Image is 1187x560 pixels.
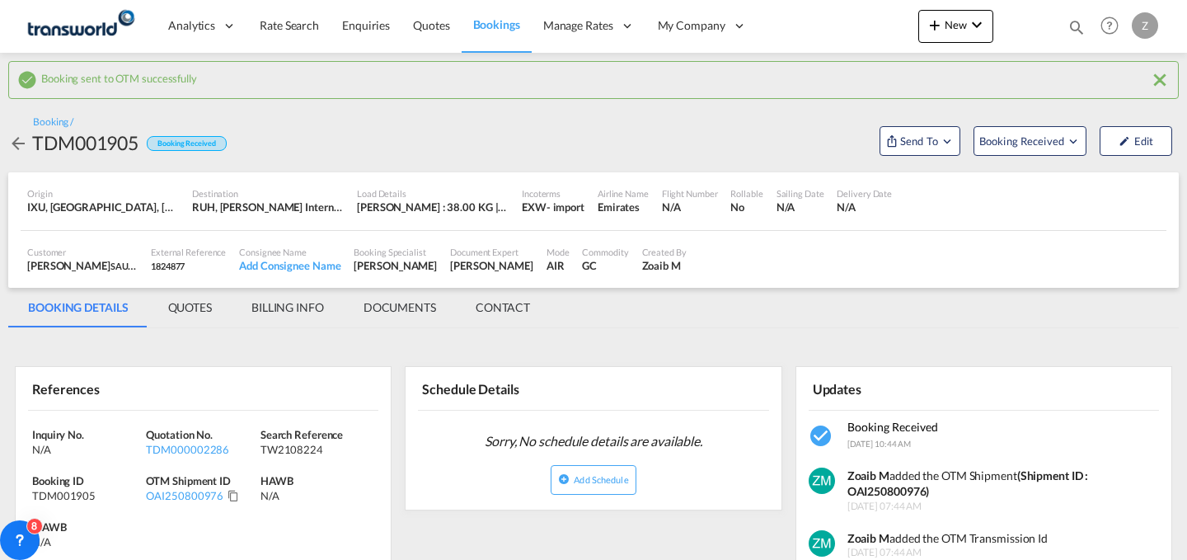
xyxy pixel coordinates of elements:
div: Schedule Details [418,374,590,402]
div: N/A [260,488,374,503]
div: N/A [32,442,142,457]
md-tab-item: BILLING INFO [232,288,344,327]
div: added the OTM Transmission Id [847,530,1154,547]
span: Enquiries [342,18,390,32]
span: Sorry, No schedule details are available. [478,426,709,457]
button: icon-plus 400-fgNewicon-chevron-down [918,10,993,43]
div: Z [1132,12,1158,39]
div: Customer [27,246,138,258]
div: Sailing Date [776,187,824,200]
span: Inquiry No. [32,428,84,441]
div: Booking / [33,115,73,129]
md-icon: Click to Copy [228,490,239,501]
div: - import [547,200,584,214]
span: [DATE] 10:44 AM [847,439,912,449]
div: TDM001905 [32,129,138,156]
div: Created By [642,246,687,258]
md-tab-item: QUOTES [148,288,232,327]
div: N/A [32,534,51,549]
img: GYPPNPAAAAAElFTkSuQmCC [809,530,835,557]
div: IXU, Aurangabad, Aurangabad, India, Indian Subcontinent, Asia Pacific [27,200,179,214]
span: OTM Shipment ID [146,474,231,487]
span: Bookings [473,17,520,31]
div: Help [1096,12,1132,41]
span: [DATE] 07:44 AM [847,500,1154,514]
div: Booking Specialist [354,246,437,258]
div: [PERSON_NAME] [27,258,138,273]
div: Rollable [730,187,762,200]
md-icon: icon-pencil [1119,135,1130,147]
div: Airline Name [598,187,649,200]
md-icon: icon-checkbox-marked-circle [17,70,37,90]
div: N/A [837,200,892,214]
img: 1a84b2306ded11f09c1219774cd0a0fe.png [25,7,136,45]
span: Quotes [413,18,449,32]
div: [PERSON_NAME] [354,258,437,273]
div: No [730,200,762,214]
img: GYPPNPAAAAAElFTkSuQmCC [809,468,835,494]
div: [PERSON_NAME] : 38.00 KG | Volumetric Wt : 33.00 KG | Chargeable Wt : 38.00 KG [357,200,509,214]
span: [DATE] 07:44 AM [847,546,1154,560]
button: Open demo menu [974,126,1086,156]
div: Destination [192,187,344,200]
div: Mode [547,246,570,258]
div: Flight Number [662,187,718,200]
div: added the OTM Shipment [847,468,1154,500]
div: N/A [662,200,718,214]
span: Rate Search [260,18,319,32]
div: icon-magnify [1067,18,1086,43]
strong: Zoaib M [847,468,889,482]
div: N/A [776,200,824,214]
div: Consignee Name [239,246,340,258]
span: SAUDI FACTORY FOR FIRE EQUIPMENT CO.(SFFECO) [110,259,326,272]
button: Open demo menu [880,126,960,156]
div: AIR [547,258,570,273]
md-icon: icon-close [1150,70,1170,90]
button: icon-plus-circleAdd Schedule [551,465,636,495]
md-tab-item: CONTACT [456,288,550,327]
div: OAI250800976 [146,488,223,503]
md-icon: icon-plus 400-fg [925,15,945,35]
span: Analytics [168,17,215,34]
md-icon: icon-magnify [1067,18,1086,36]
button: icon-pencilEdit [1100,126,1172,156]
div: External Reference [151,246,226,258]
div: Document Expert [450,246,533,258]
div: RUH, King Khaled International, Riyadh, Saudi Arabia, Middle East, Middle East [192,200,344,214]
div: Updates [809,374,981,402]
md-icon: icon-arrow-left [8,134,28,153]
md-pagination-wrapper: Use the left and right arrow keys to navigate between tabs [8,288,550,327]
div: Incoterms [522,187,584,200]
div: Load Details [357,187,509,200]
strong: Zoaib M [847,531,889,545]
div: Emirates [598,200,649,214]
div: References [28,374,200,402]
span: Help [1096,12,1124,40]
span: Booking Received [847,420,938,434]
div: TDM000002286 [146,442,256,457]
div: Delivery Date [837,187,892,200]
div: GC [582,258,628,273]
span: Add Schedule [574,474,628,485]
div: EXW [522,200,547,214]
span: Booking Received [979,133,1066,149]
div: Booking Received [147,136,226,152]
span: HAWB [260,474,293,487]
div: Zoaib M [642,258,687,273]
md-icon: icon-plus-circle [558,473,570,485]
span: 1824877 [151,261,185,271]
div: TW2108224 [260,442,370,457]
span: Search Reference [260,428,343,441]
div: TDM001905 [32,488,142,503]
span: Send To [898,133,940,149]
md-tab-item: BOOKING DETAILS [8,288,148,327]
md-icon: icon-checkbox-marked-circle [809,423,835,449]
div: [PERSON_NAME] [450,258,533,273]
span: New [925,18,987,31]
md-icon: icon-chevron-down [967,15,987,35]
span: Booking sent to OTM successfully [41,68,197,85]
span: Manage Rates [543,17,613,34]
md-tab-item: DOCUMENTS [344,288,456,327]
span: MAWB [32,520,67,534]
